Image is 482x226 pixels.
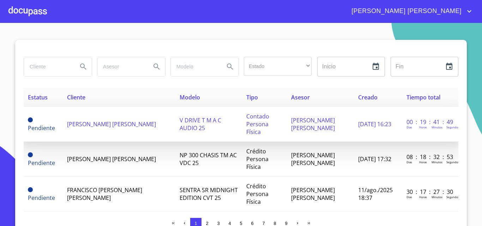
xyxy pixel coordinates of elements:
span: Crédito Persona Física [246,182,269,206]
span: [PERSON_NAME] [PERSON_NAME] [291,186,335,202]
span: [PERSON_NAME] [PERSON_NAME] [291,116,335,132]
span: Pendiente [28,117,33,122]
span: [PERSON_NAME] [PERSON_NAME] [67,120,156,128]
span: Pendiente [28,124,55,132]
button: Search [75,58,92,75]
span: [DATE] 16:23 [358,120,391,128]
span: Tiempo total [406,93,440,101]
p: Dias [406,125,412,129]
span: [PERSON_NAME] [PERSON_NAME] [67,155,156,163]
span: Modelo [180,93,200,101]
p: 08 : 18 : 32 : 53 [406,153,454,161]
span: [PERSON_NAME] [PERSON_NAME] [346,6,465,17]
div: ​ [244,57,312,76]
span: NP 300 CHASIS TM AC VDC 25 [180,151,237,167]
span: Estatus [28,93,48,101]
button: Search [222,58,239,75]
p: Minutos [432,160,442,164]
span: [PERSON_NAME] [PERSON_NAME] [291,151,335,167]
p: Segundos [446,160,459,164]
input: search [171,57,219,76]
span: Pendiente [28,159,55,167]
p: Horas [419,160,427,164]
p: Segundos [446,125,459,129]
span: Creado [358,93,378,101]
p: Horas [419,125,427,129]
input: search [24,57,72,76]
p: Minutos [432,195,442,199]
span: 4 [228,221,231,226]
span: 8 [273,221,276,226]
button: account of current user [346,6,474,17]
span: Pendiente [28,194,55,202]
p: Horas [419,195,427,199]
p: 30 : 17 : 27 : 30 [406,188,454,196]
span: 11/ago./2025 18:37 [358,186,393,202]
p: Dias [406,195,412,199]
p: 00 : 19 : 41 : 49 [406,118,454,126]
span: [DATE] 17:32 [358,155,391,163]
span: 3 [217,221,219,226]
p: Dias [406,160,412,164]
span: Tipo [246,93,258,101]
span: Pendiente [28,152,33,157]
span: FRANCISCO [PERSON_NAME] [PERSON_NAME] [67,186,142,202]
span: 9 [285,221,287,226]
button: Search [148,58,165,75]
p: Segundos [446,195,459,199]
span: 5 [240,221,242,226]
span: V DRIVE T M A C AUDIO 25 [180,116,221,132]
span: Crédito Persona Física [246,147,269,171]
span: Contado Persona Física [246,112,269,136]
span: Cliente [67,93,85,101]
span: Asesor [291,93,310,101]
span: 7 [262,221,265,226]
p: Minutos [432,125,442,129]
span: Pendiente [28,187,33,192]
span: 6 [251,221,253,226]
span: 1 [194,221,197,226]
span: SENTRA SR MIDNIGHT EDITION CVT 25 [180,186,238,202]
input: search [97,57,145,76]
span: 2 [206,221,208,226]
